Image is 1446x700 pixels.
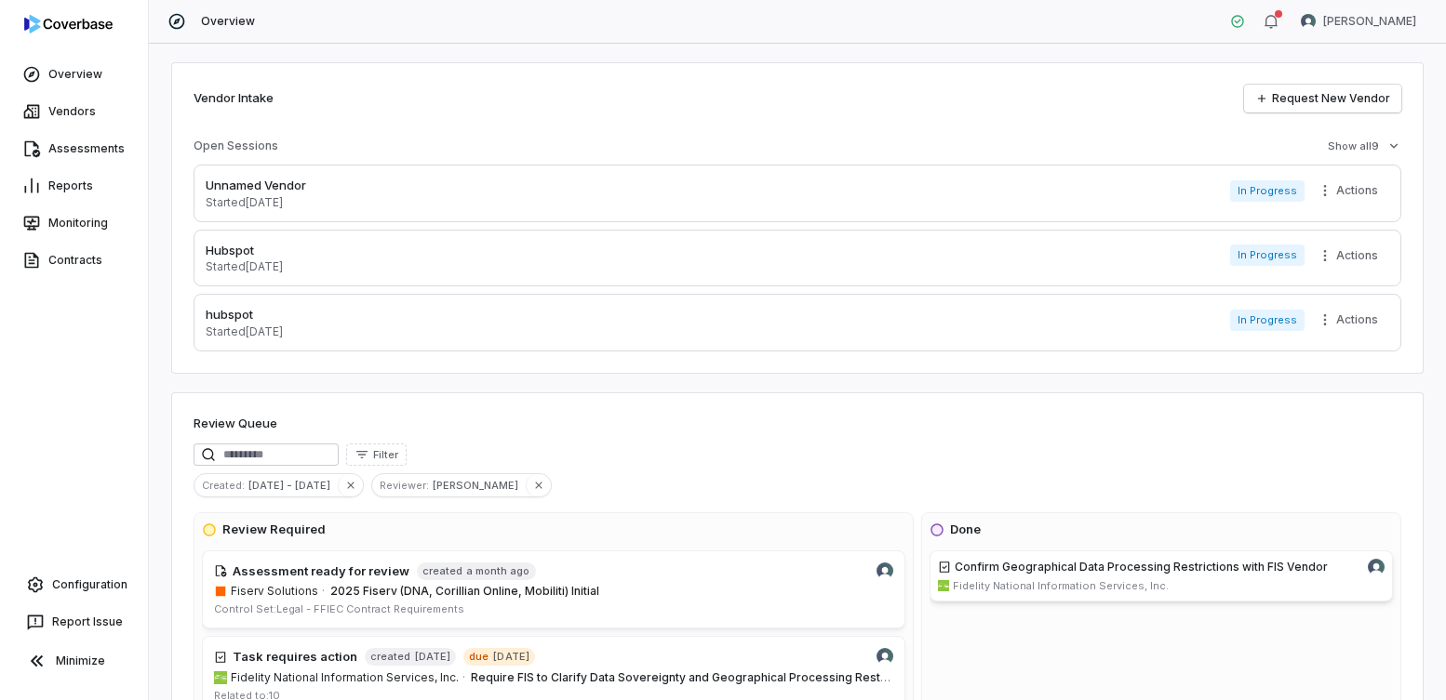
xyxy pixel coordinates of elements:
[206,177,306,195] p: Unnamed Vendor
[1230,244,1305,266] span: In Progress
[206,259,283,274] p: Started [DATE]
[1230,310,1305,331] span: In Progress
[7,568,141,601] a: Configuration
[231,584,318,599] span: Fiserv Solutions
[194,294,1401,351] a: hubspotStarted[DATE]In ProgressMore actions
[4,58,144,91] a: Overview
[1322,129,1407,163] button: Show all9
[373,448,398,462] span: Filter
[466,564,529,578] span: a month ago
[194,477,248,494] span: Created :
[433,477,526,494] span: [PERSON_NAME]
[1312,306,1389,334] button: More actions
[24,15,113,33] img: logo-D7KZi-bG.svg
[206,306,283,324] p: hubspot
[422,564,462,578] span: created
[462,670,465,685] span: ·
[330,584,599,598] span: 2025 Fiserv (DNA, Corillian Online, Mobiliti) Initial
[953,579,1169,593] span: Fidelity National Information Services, Inc.
[877,648,893,665] img: Danny Higdon avatar
[194,230,1401,287] a: HubspotStarted[DATE]In ProgressMore actions
[955,560,1328,574] span: Confirm Geographical Data Processing Restrictions with FIS Vendor
[469,650,489,664] span: due
[4,206,144,240] a: Monitoring
[194,415,277,433] h1: Review Queue
[7,605,141,639] button: Report Issue
[372,477,433,494] span: Reviewer :
[233,648,357,667] h4: Task requires action
[206,242,283,260] p: Hubspot
[233,562,409,581] h4: Assessment ready for review
[877,562,893,579] img: Danny Higdon avatar
[4,132,144,165] a: Assessments
[214,602,464,615] span: Control Set: Legal - FFIEC Contract Requirements
[202,550,905,629] a: Danny Higdon avatarAssessment ready for reviewcreateda month agofiserv.com/en.htmlFiserv Solution...
[206,195,306,210] p: Started [DATE]
[492,650,529,664] span: [DATE]
[248,477,338,494] span: [DATE] - [DATE]
[231,670,459,685] span: Fidelity National Information Services, Inc.
[4,244,144,277] a: Contracts
[1312,242,1389,270] button: More actions
[1301,14,1316,29] img: Danny Higdon avatar
[346,443,407,466] button: Filter
[1230,180,1305,202] span: In Progress
[950,521,981,539] h3: Done
[201,14,255,29] span: Overview
[194,165,1401,222] a: Unnamed VendorStarted[DATE]In ProgressMore actions
[930,550,1393,601] a: Confirm Geographical Data Processing Restrictions with FIS VendorDanny Higdon avatarfisglobal.com...
[1368,559,1385,575] img: Danny Higdon avatar
[414,650,450,664] span: [DATE]
[7,642,141,680] button: Minimize
[1244,85,1401,112] a: Request New Vendor
[194,139,278,153] h3: Open Sessions
[4,169,144,203] a: Reports
[222,521,326,539] h3: Review Required
[4,95,144,128] a: Vendors
[206,324,283,339] p: Started [DATE]
[194,89,274,108] h2: Vendor Intake
[1323,14,1416,29] span: [PERSON_NAME]
[1312,177,1389,205] button: More actions
[322,584,325,599] span: ·
[471,670,921,684] span: Require FIS to Clarify Data Sovereignty and Geographical Processing Restrictions
[370,650,410,664] span: created
[1290,7,1427,35] button: Danny Higdon avatar[PERSON_NAME]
